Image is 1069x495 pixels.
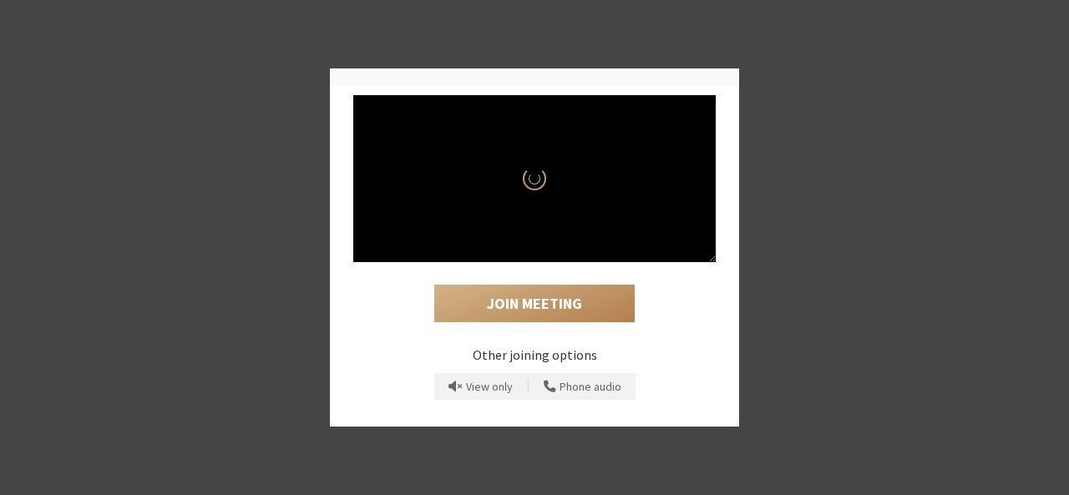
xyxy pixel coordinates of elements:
[443,373,519,400] button: Prevent echo when there is already an active mic and speaker in the room.
[353,345,716,365] p: Other joining options
[466,381,513,393] span: View only
[538,373,627,400] button: Use your phone for mic and speaker while you view the meeting on this device.
[527,376,529,397] span: |
[434,285,635,323] button: Join Meeting
[560,381,621,393] span: Phone audio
